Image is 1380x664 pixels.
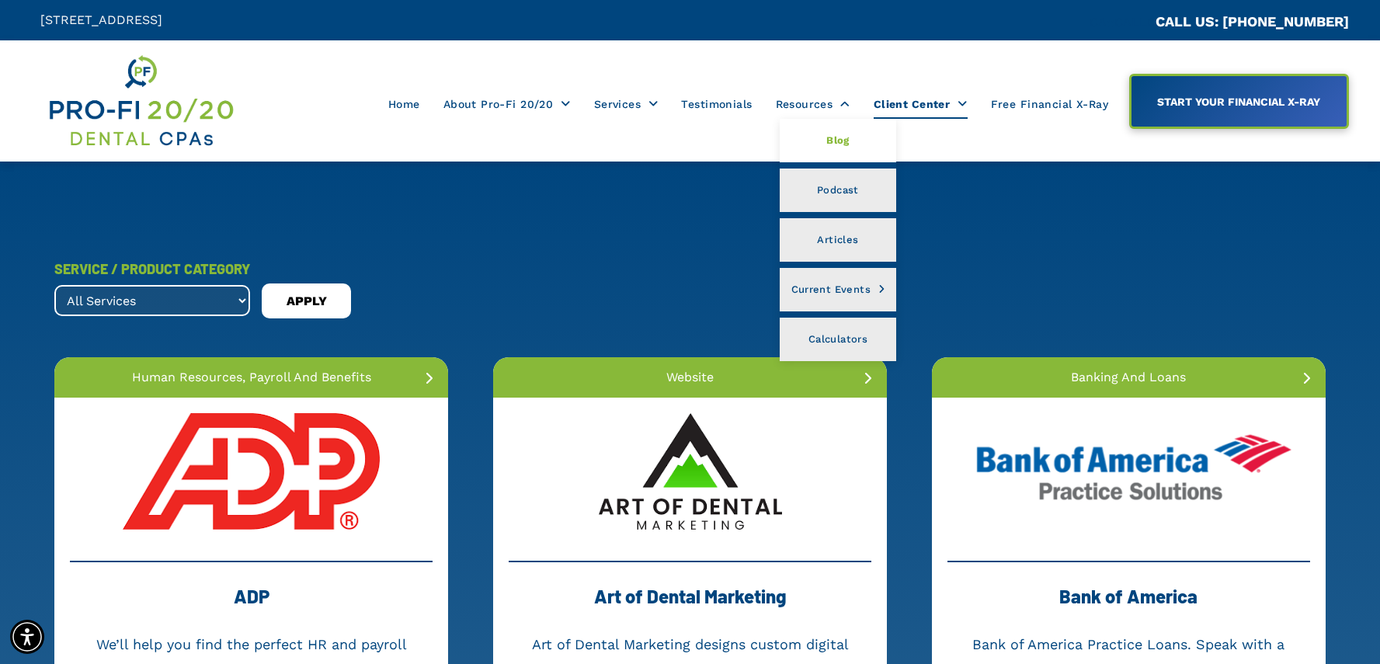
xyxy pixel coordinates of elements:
a: Services [582,89,670,119]
span: Articles [817,230,858,250]
span: Calculators [808,329,867,349]
a: Blog [780,119,897,162]
a: Podcast [780,169,897,212]
a: Current Events [780,268,897,311]
a: Testimonials [669,89,763,119]
div: Art of Dental Marketing [509,578,871,631]
a: Free Financial X-Ray [979,89,1120,119]
a: Resources [764,89,862,119]
span: Resources [776,89,850,119]
a: START YOUR FINANCIAL X-RAY [1129,74,1349,129]
a: About Pro-Fi 20/20 [432,89,582,119]
span: Podcast [817,180,859,200]
div: Bank of America [947,578,1310,631]
div: SERVICE / PRODUCT CATEGORY [54,255,250,283]
a: CALL US: [PHONE_NUMBER] [1156,13,1349,30]
div: Accessibility Menu [10,620,44,654]
span: Current Events [791,280,885,300]
a: Articles [780,218,897,262]
span: Blog [826,130,850,151]
img: Get Dental CPA Consulting, Bookkeeping, & Bank Loans [47,52,235,150]
span: START YOUR FINANCIAL X-RAY [1152,88,1326,116]
a: Client Center [862,89,979,119]
a: Home [377,89,432,119]
span: APPLY [287,289,327,314]
span: CA::CALLC [1090,15,1156,30]
span: [STREET_ADDRESS] [40,12,162,27]
a: Calculators [780,318,897,361]
div: ADP [70,578,433,631]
